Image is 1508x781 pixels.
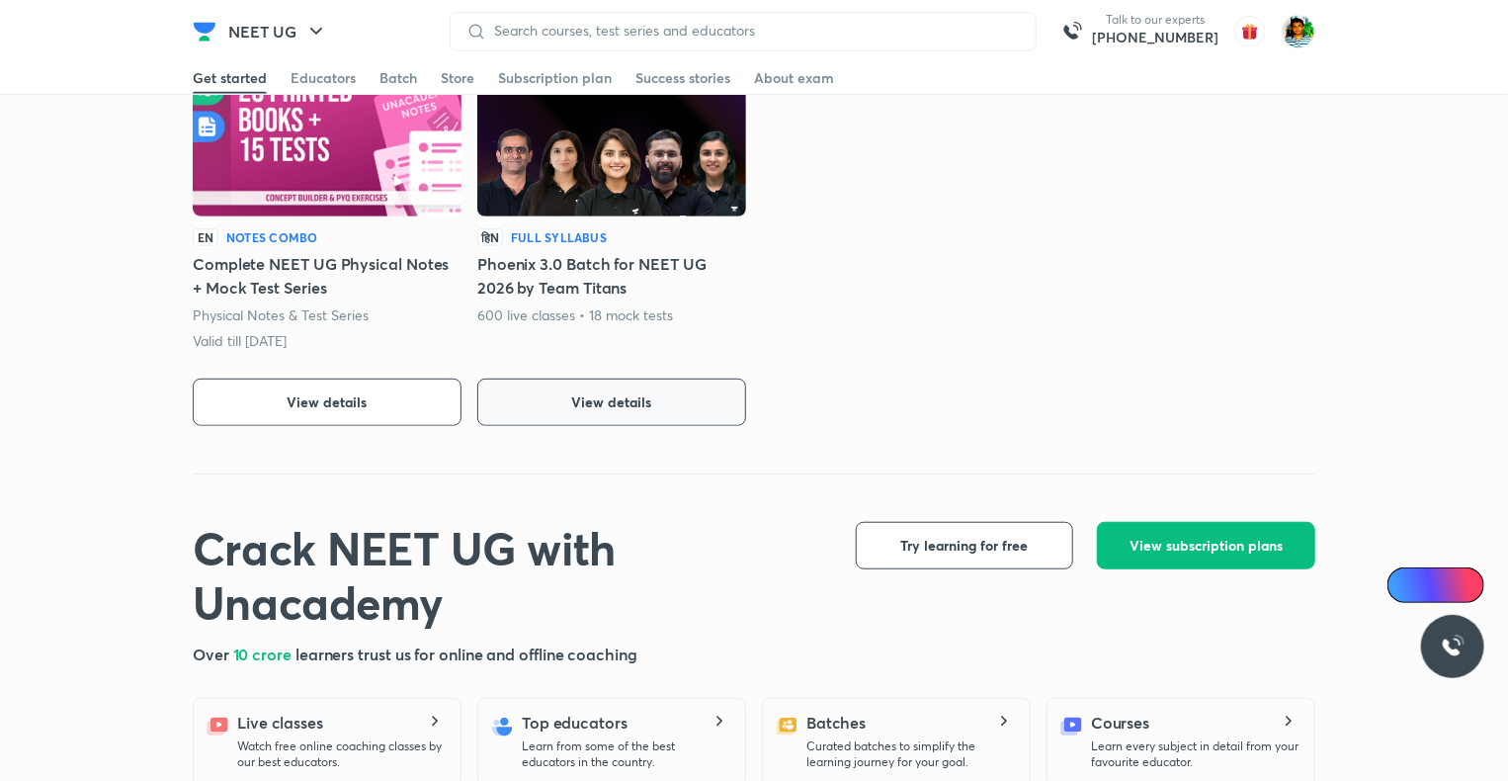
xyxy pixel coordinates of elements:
div: Get started [193,68,267,88]
p: EN [193,228,218,246]
button: Try learning for free [856,522,1073,569]
img: Icon [1399,577,1415,593]
p: 600 live classes • 18 mock tests [477,305,674,325]
div: Store [441,68,474,88]
h5: Batches [806,711,866,735]
p: Curated batches to simplify the learning journey for your goal. [806,738,1014,770]
span: Over [193,644,233,664]
span: Try learning for free [901,536,1029,556]
a: Batch [379,62,417,94]
h5: Live classes [237,711,323,735]
button: View details [477,379,746,426]
img: call-us [1052,12,1092,51]
div: Success stories [635,68,730,88]
button: View details [193,379,461,426]
img: Mehul Ghosh [1282,15,1315,48]
h1: Crack NEET UG with Unacademy [193,522,824,631]
a: Educators [291,62,356,94]
a: Subscription plan [498,62,612,94]
div: Educators [291,68,356,88]
span: View details [572,392,652,412]
img: ttu [1441,635,1465,658]
p: Physical Notes & Test Series [193,305,370,325]
span: Ai Doubts [1420,577,1472,593]
div: About exam [754,68,834,88]
a: Success stories [635,62,730,94]
button: View subscription plans [1097,522,1315,569]
span: 10 crore [233,644,295,664]
a: [PHONE_NUMBER] [1092,28,1218,47]
h6: Notes Combo [226,228,318,246]
h5: Phoenix 3.0 Batch for NEET UG 2026 by Team Titans [477,252,746,300]
p: हिN [477,228,503,246]
div: Subscription plan [498,68,612,88]
h5: Top educators [522,711,628,735]
h5: Complete NEET UG Physical Notes + Mock Test Series [193,252,461,300]
p: Talk to our experts [1092,12,1218,28]
span: learners trust us for online and offline coaching [295,644,637,664]
p: Valid till [DATE] [193,331,287,351]
span: View details [288,392,368,412]
a: About exam [754,62,834,94]
img: avatar [1234,16,1266,47]
input: Search courses, test series and educators [486,23,1020,39]
button: NEET UG [216,12,340,51]
img: Company Logo [193,20,216,43]
img: Batch Thumbnail [477,66,746,217]
div: Batch [379,68,417,88]
p: Learn from some of the best educators in the country. [522,738,729,770]
h5: Courses [1091,711,1149,735]
h6: Full Syllabus [511,228,607,246]
span: View subscription plans [1130,536,1283,556]
p: Learn every subject in detail from your favourite educator. [1091,738,1299,770]
a: Store [441,62,474,94]
p: Watch free online coaching classes by our best educators. [237,738,445,770]
a: Ai Doubts [1387,567,1484,603]
a: Get started [193,62,267,94]
img: Batch Thumbnail [193,66,461,217]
